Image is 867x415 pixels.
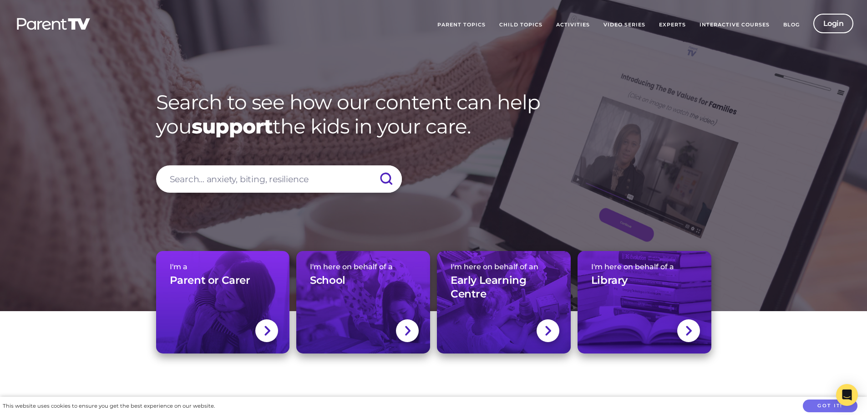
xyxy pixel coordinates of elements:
button: Got it! [803,400,857,413]
div: This website uses cookies to ensure you get the best experience on our website. [3,401,215,411]
a: Blog [776,14,806,36]
span: I'm here on behalf of a [310,262,416,271]
h3: School [310,274,345,287]
h3: Library [591,274,628,287]
a: Experts [652,14,693,36]
img: svg+xml;base64,PHN2ZyBlbmFibGUtYmFja2dyb3VuZD0ibmV3IDAgMCAxNC44IDI1LjciIHZpZXdCb3g9IjAgMCAxNC44ID... [544,325,551,337]
h3: Parent or Carer [170,274,250,287]
a: Child Topics [492,14,549,36]
img: parenttv-logo-white.4c85aaf.svg [16,17,91,31]
img: svg+xml;base64,PHN2ZyBlbmFibGUtYmFja2dyb3VuZD0ibmV3IDAgMCAxNC44IDI1LjciIHZpZXdCb3g9IjAgMCAxNC44ID... [404,325,411,337]
input: Submit [370,165,402,193]
img: svg+xml;base64,PHN2ZyBlbmFibGUtYmFja2dyb3VuZD0ibmV3IDAgMCAxNC44IDI1LjciIHZpZXdCb3g9IjAgMCAxNC44ID... [264,325,270,337]
a: Video Series [597,14,652,36]
span: I'm here on behalf of an [451,262,557,271]
a: I'm here on behalf of aLibrary [578,251,711,354]
span: I'm a [170,262,276,271]
img: svg+xml;base64,PHN2ZyBlbmFibGUtYmFja2dyb3VuZD0ibmV3IDAgMCAxNC44IDI1LjciIHZpZXdCb3g9IjAgMCAxNC44ID... [685,325,692,337]
h3: Early Learning Centre [451,274,557,301]
input: Search... anxiety, biting, resilience [156,165,402,193]
div: Open Intercom Messenger [836,384,858,406]
a: Login [813,14,854,33]
a: I'm here on behalf of aSchool [296,251,430,354]
a: Activities [549,14,597,36]
span: I'm here on behalf of a [591,262,698,271]
h1: Search to see how our content can help you the kids in your care. [156,90,711,138]
a: I'm here on behalf of anEarly Learning Centre [437,251,571,354]
a: Parent Topics [431,14,492,36]
a: Interactive Courses [693,14,776,36]
strong: support [192,114,273,138]
a: I'm aParent or Carer [156,251,290,354]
